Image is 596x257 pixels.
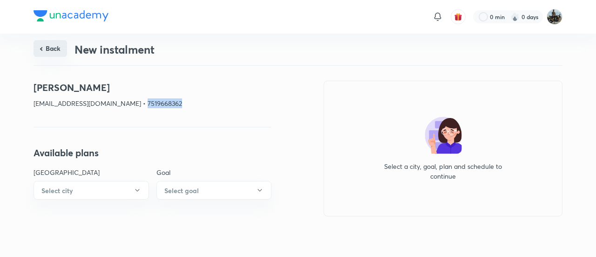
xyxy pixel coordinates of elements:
p: [GEOGRAPHIC_DATA] [34,167,149,177]
h6: Select goal [164,186,199,195]
p: Select a city, goal, plan and schedule to continue [378,161,508,181]
img: Yathish V [547,9,562,25]
h6: Select city [41,186,73,195]
button: Select goal [156,181,272,200]
img: no-plan-selected [425,117,462,154]
p: [EMAIL_ADDRESS][DOMAIN_NAME] • 7519668362 [34,98,271,108]
button: avatar [451,9,466,24]
h3: New instalment [74,43,155,56]
img: Company Logo [34,10,108,21]
button: Select city [34,181,149,200]
p: Goal [156,167,272,177]
h4: Available plans [34,146,271,160]
h4: [PERSON_NAME] [34,81,271,95]
button: Back [34,40,67,57]
img: avatar [454,13,462,21]
img: streak [510,12,520,21]
a: Company Logo [34,10,108,24]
